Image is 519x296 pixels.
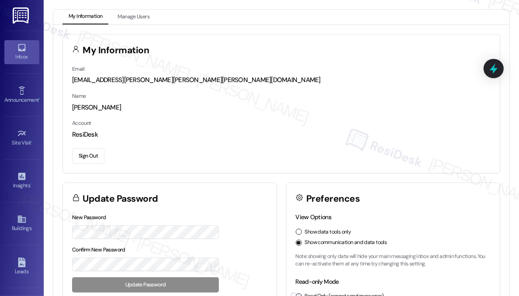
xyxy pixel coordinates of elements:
div: [EMAIL_ADDRESS][PERSON_NAME][PERSON_NAME][PERSON_NAME][DOMAIN_NAME] [72,76,491,85]
a: Insights • [4,169,39,193]
span: • [39,96,40,102]
label: Show communication and data tools [305,239,387,247]
h3: Preferences [306,194,360,203]
h3: My Information [83,46,149,55]
a: Buildings [4,212,39,235]
img: ResiDesk Logo [13,7,31,24]
a: Site Visit • [4,126,39,150]
label: Account [72,120,91,127]
span: • [31,138,33,145]
div: [PERSON_NAME] [72,103,491,112]
label: View Options [296,213,332,221]
label: Show data tools only [305,228,351,236]
label: Email [72,65,84,72]
a: Leads [4,255,39,279]
label: New Password [72,214,106,221]
label: Name [72,93,86,100]
div: ResiDesk [72,130,491,139]
button: Manage Users [111,10,156,24]
p: Note: showing only data will hide your main messaging inbox and admin functions. You can re-activ... [296,253,491,268]
h3: Update Password [83,194,158,203]
span: • [30,181,31,187]
label: Read-only Mode [296,278,339,286]
button: My Information [62,10,108,24]
label: Confirm New Password [72,246,125,253]
button: Sign Out [72,148,104,164]
a: Inbox [4,40,39,64]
